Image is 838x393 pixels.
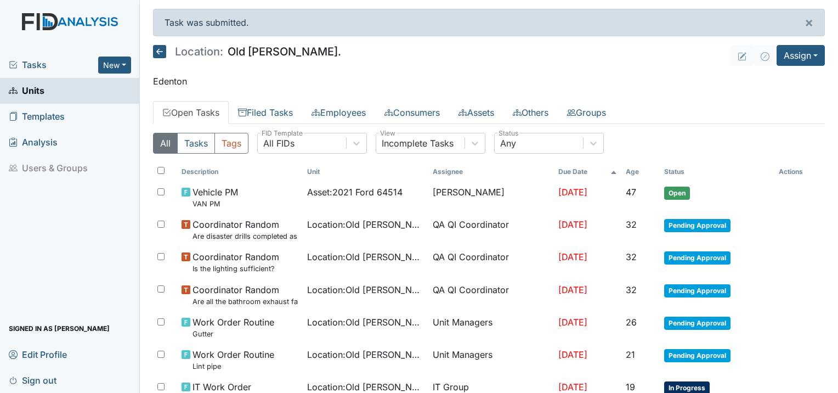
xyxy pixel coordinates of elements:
th: Toggle SortBy [177,162,303,181]
button: Tasks [177,133,215,154]
span: Templates [9,108,65,125]
span: Coordinator Random Is the lighting sufficient? [192,250,279,274]
span: Pending Approval [664,284,731,297]
a: Tasks [9,58,98,71]
small: Gutter [192,329,274,339]
a: Others [503,101,558,124]
a: Consumers [375,101,449,124]
button: All [153,133,178,154]
span: Location : Old [PERSON_NAME]. [307,218,424,231]
span: Work Order Routine Gutter [192,316,274,339]
span: Asset : 2021 Ford 64514 [307,186,403,199]
small: VAN PM [192,199,238,209]
span: × [805,14,813,30]
a: Filed Tasks [229,101,302,124]
span: 32 [626,219,637,230]
span: Open [664,187,690,200]
td: QA QI Coordinator [428,279,554,311]
span: 32 [626,284,637,295]
span: Pending Approval [664,251,731,265]
span: Vehicle PM VAN PM [192,186,238,209]
th: Toggle SortBy [554,162,622,181]
span: Coordinator Random Are disaster drills completed as scheduled? [192,218,298,242]
th: Toggle SortBy [621,162,660,181]
span: Location : Old [PERSON_NAME]. [307,348,424,361]
span: 26 [626,317,637,328]
button: Tags [214,133,248,154]
h5: Old [PERSON_NAME]. [153,45,341,58]
span: Edit Profile [9,346,67,363]
span: Analysis [9,134,58,151]
td: Unit Managers [428,311,554,344]
span: [DATE] [558,317,587,328]
small: Are disaster drills completed as scheduled? [192,231,298,242]
small: Are all the bathroom exhaust fan covers clean and dust free? [192,296,298,307]
a: Employees [302,101,375,124]
span: Units [9,82,44,99]
td: [PERSON_NAME] [428,181,554,214]
th: Toggle SortBy [303,162,428,181]
span: [DATE] [558,187,587,198]
small: Is the lighting sufficient? [192,263,279,274]
span: 19 [626,381,635,392]
span: Coordinator Random Are all the bathroom exhaust fan covers clean and dust free? [192,283,298,307]
span: Location : Old [PERSON_NAME]. [307,283,424,296]
div: Any [500,137,516,150]
span: Location : Old [PERSON_NAME]. [307,316,424,329]
span: 47 [626,187,636,198]
span: Location: [175,46,223,57]
div: Task was submitted. [153,9,825,36]
td: Unit Managers [428,344,554,376]
span: Pending Approval [664,317,731,330]
th: Toggle SortBy [660,162,774,181]
span: Work Order Routine Lint pipe [192,348,274,372]
a: Groups [558,101,615,124]
td: QA QI Coordinator [428,214,554,246]
span: Location : Old [PERSON_NAME]. [307,250,424,263]
div: Incomplete Tasks [382,137,454,150]
span: 21 [626,349,635,360]
span: [DATE] [558,284,587,295]
input: Toggle All Rows Selected [157,167,165,174]
a: Assets [449,101,503,124]
a: Open Tasks [153,101,229,124]
button: Assign [777,45,825,66]
th: Assignee [428,162,554,181]
span: Pending Approval [664,219,731,232]
span: Signed in as [PERSON_NAME] [9,320,110,337]
button: × [794,9,824,36]
span: [DATE] [558,349,587,360]
p: Edenton [153,75,825,88]
span: 32 [626,251,637,262]
span: [DATE] [558,381,587,392]
td: QA QI Coordinator [428,246,554,278]
div: All FIDs [263,137,295,150]
button: New [98,57,131,74]
span: [DATE] [558,219,587,230]
span: [DATE] [558,251,587,262]
th: Actions [774,162,825,181]
small: Lint pipe [192,361,274,372]
div: Type filter [153,133,248,154]
span: Sign out [9,372,56,389]
span: Pending Approval [664,349,731,362]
